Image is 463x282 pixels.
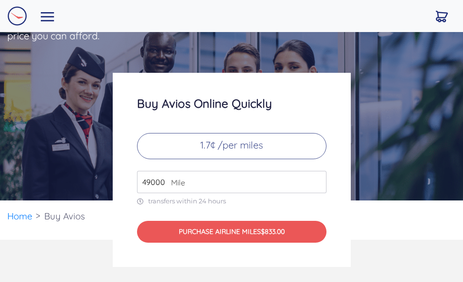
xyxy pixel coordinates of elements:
button: PURCHASE AIRLINE MILES$833.00 [137,221,326,242]
img: Cart [436,11,448,22]
a: Home [7,210,33,222]
img: Logo [7,6,27,26]
span: $833.00 [261,227,285,236]
a: Logo [7,4,27,28]
button: Toggle navigation [34,8,61,23]
li: Buy Avios [39,200,90,232]
p: 1.7¢ /per miles [137,133,326,159]
span: Mile [166,177,185,188]
h3: Buy Avios Online Quickly [137,97,326,110]
p: transfers within 24 hours [137,197,326,205]
img: Toggle [41,12,54,21]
